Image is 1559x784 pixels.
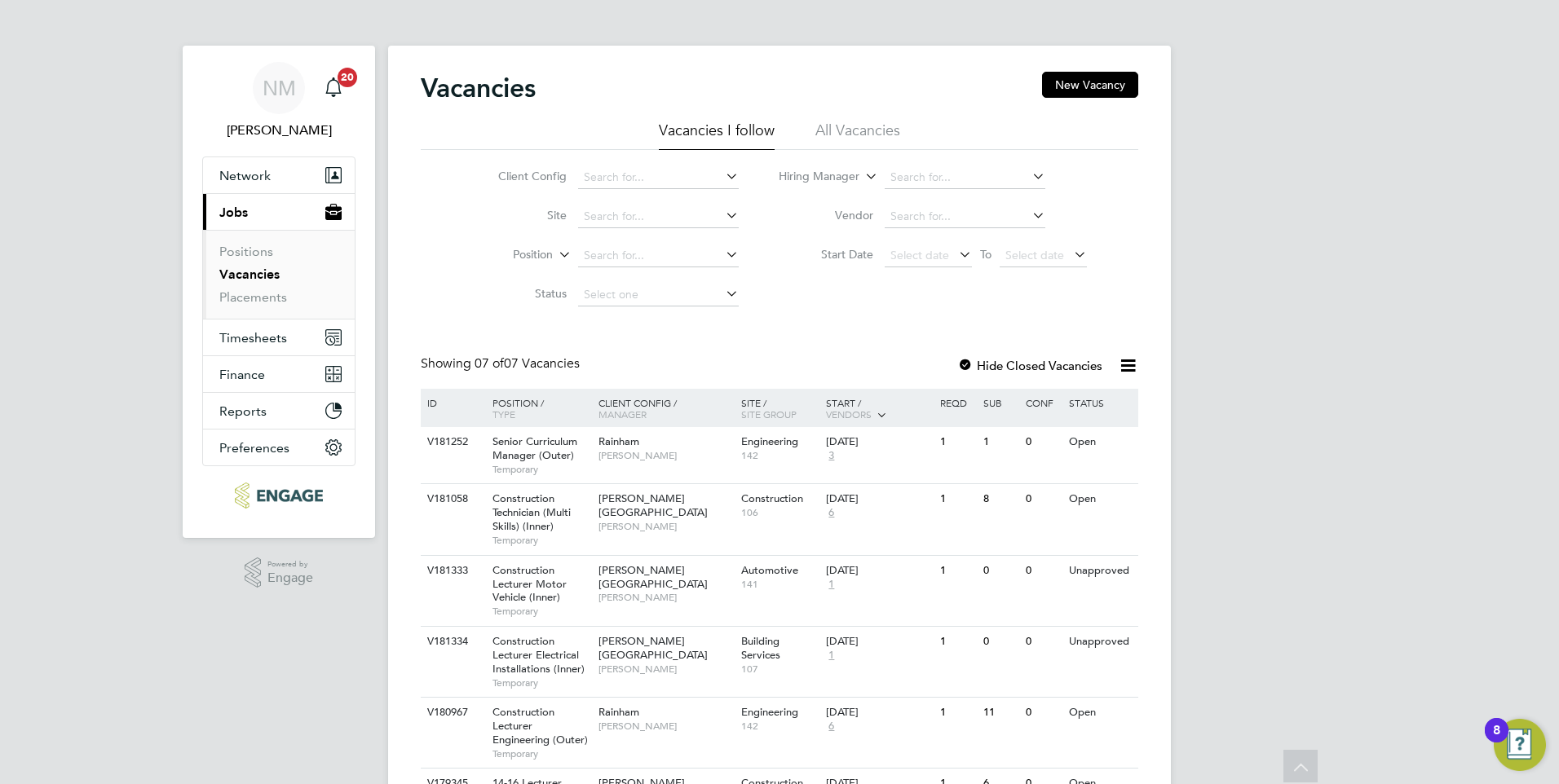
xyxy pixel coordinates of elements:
label: Hide Closed Vacancies [957,358,1102,373]
label: Status [473,286,567,301]
div: 8 [1493,730,1500,751]
span: Manager [598,407,647,421]
span: Site Group [741,407,797,421]
span: To [975,244,996,265]
span: Engineering [741,434,798,448]
span: 07 Vacancies [475,355,580,372]
a: NM[PERSON_NAME] [202,62,356,140]
button: Open Resource Center, 8 new notifications [1494,719,1546,771]
a: Placements [219,289,287,305]
input: Search for... [885,166,1045,189]
div: 0 [1022,698,1064,728]
span: 6 [826,720,837,733]
span: Temporary [492,605,590,618]
span: Construction Lecturer Engineering (Outer) [492,705,588,747]
span: Construction Technician (Multi Skills) (Inner) [492,491,571,533]
div: [DATE] [826,635,932,649]
button: Network [203,157,355,193]
span: [PERSON_NAME] [598,449,733,462]
span: Reports [219,403,267,419]
span: 1 [826,578,837,592]
div: V181333 [423,556,480,586]
input: Search for... [885,205,1045,228]
label: Start Date [779,247,873,262]
span: Rainham [598,434,639,448]
span: [PERSON_NAME][GEOGRAPHIC_DATA] [598,563,708,591]
span: Automotive [741,563,798,577]
span: Network [219,168,271,183]
span: 142 [741,449,819,462]
button: New Vacancy [1042,72,1138,98]
span: Engage [267,571,313,585]
img: ncclondon-logo-retina.png [235,482,322,509]
label: Client Config [473,169,567,183]
label: Position [459,247,553,263]
button: Finance [203,356,355,392]
span: [PERSON_NAME] [598,591,733,604]
div: 0 [1022,556,1064,586]
div: Conf [1022,389,1064,416]
div: Unapproved [1065,556,1136,586]
span: Senior Curriculum Manager (Outer) [492,434,577,462]
label: Site [473,208,567,222]
div: ID [423,389,480,416]
span: NM [263,77,296,99]
div: Position / [480,389,594,428]
span: Jobs [219,205,248,220]
a: Positions [219,244,273,259]
span: [PERSON_NAME] [598,663,733,676]
span: Construction Lecturer Motor Vehicle (Inner) [492,563,567,605]
a: 20 [317,62,350,114]
div: 0 [1022,484,1064,514]
div: [DATE] [826,435,932,449]
span: 07 of [475,355,504,372]
button: Timesheets [203,319,355,355]
span: Temporary [492,463,590,476]
div: 0 [1022,627,1064,657]
span: Vendors [826,407,872,421]
span: Engineering [741,705,798,719]
h2: Vacancies [421,72,536,104]
div: 1 [936,556,978,586]
a: Powered byEngage [245,557,314,588]
li: Vacancies I follow [659,121,775,150]
div: Site / [737,389,823,428]
a: Go to home page [202,482,356,509]
div: Jobs [203,230,355,319]
div: 1 [936,698,978,728]
span: 107 [741,663,819,676]
span: 3 [826,449,837,463]
input: Search for... [578,244,739,267]
div: Reqd [936,389,978,416]
span: Finance [219,367,265,382]
label: Hiring Manager [766,169,859,185]
div: 0 [979,627,1022,657]
div: Open [1065,698,1136,728]
span: Type [492,407,515,421]
div: 1 [936,484,978,514]
div: [DATE] [826,706,932,720]
div: 8 [979,484,1022,514]
input: Search for... [578,166,739,189]
span: 6 [826,506,837,520]
div: Unapproved [1065,627,1136,657]
div: Open [1065,427,1136,457]
div: 1 [979,427,1022,457]
span: [PERSON_NAME][GEOGRAPHIC_DATA] [598,491,708,519]
button: Jobs [203,194,355,230]
div: Status [1065,389,1136,416]
div: V181252 [423,427,480,457]
span: Temporary [492,534,590,547]
button: Reports [203,393,355,429]
div: Open [1065,484,1136,514]
span: 106 [741,506,819,519]
span: Timesheets [219,330,287,346]
span: Select date [1005,248,1064,262]
nav: Main navigation [183,46,375,538]
span: 142 [741,720,819,733]
input: Select one [578,284,739,306]
div: 0 [979,556,1022,586]
span: Rainham [598,705,639,719]
div: 0 [1022,427,1064,457]
span: [PERSON_NAME][GEOGRAPHIC_DATA] [598,634,708,662]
